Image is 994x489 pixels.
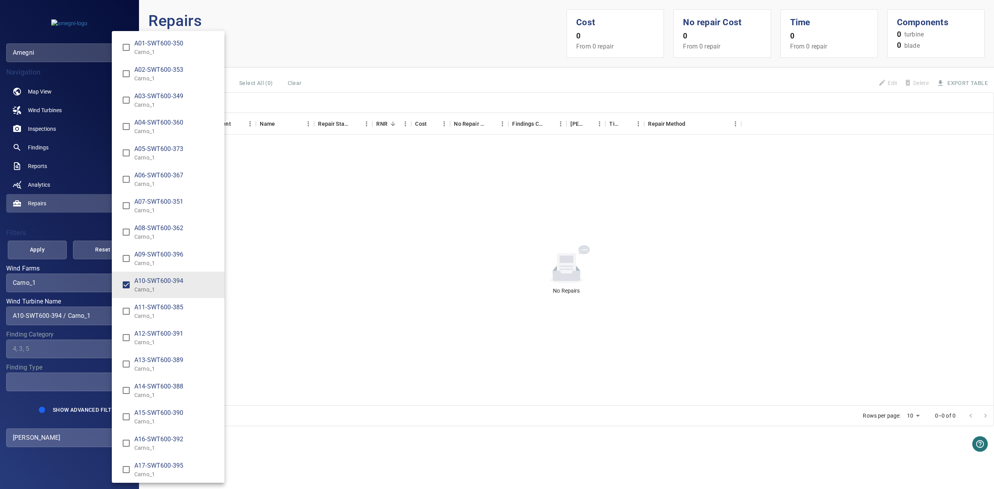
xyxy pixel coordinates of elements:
[118,329,134,346] span: A12-SWT600-391 / Carno_1 A12-SWT600-391 / Carno_1
[134,276,218,293] div: A10-SWT600-394 / Carno_1 A10-SWT600-394 / Carno_1
[134,303,218,312] span: A11-SWT600-385
[118,66,134,82] span: A02-SWT600-353 / Carno_1 A02-SWT600-353 / Carno_1
[134,127,218,135] p: Carno_1
[6,307,132,325] div: Wind Turbine Name
[118,118,134,135] span: A04-SWT600-360 / Carno_1 A04-SWT600-360 / Carno_1
[134,118,218,135] div: A04-SWT600-360 / Carno_1 A04-SWT600-360 / Carno_1
[118,435,134,451] span: A16-SWT600-392 / Carno_1 A16-SWT600-392 / Carno_1
[118,461,134,478] span: A17-SWT600-395 / Carno_1 A17-SWT600-395 / Carno_1
[134,75,218,82] p: Carno_1
[118,198,134,214] span: A07-SWT600-351 / Carno_1 A07-SWT600-351 / Carno_1
[118,92,134,108] span: A03-SWT600-349 / Carno_1 A03-SWT600-349 / Carno_1
[134,92,218,101] span: A03-SWT600-349
[118,171,134,187] span: A06-SWT600-367 / Carno_1 A06-SWT600-367 / Carno_1
[134,171,218,188] div: A06-SWT600-367 / Carno_1 A06-SWT600-367 / Carno_1
[134,312,218,320] p: Carno_1
[134,355,218,373] div: A13-SWT600-389 / Carno_1 A13-SWT600-389 / Carno_1
[134,444,218,452] p: Carno_1
[134,382,218,391] span: A14-SWT600-388
[118,356,134,372] span: A13-SWT600-389 / Carno_1 A13-SWT600-389 / Carno_1
[134,224,218,233] span: A08-SWT600-362
[118,409,134,425] span: A15-SWT600-390 / Carno_1 A15-SWT600-390 / Carno_1
[134,408,218,418] span: A15-SWT600-390
[134,391,218,399] p: Carno_1
[134,355,218,365] span: A13-SWT600-389
[134,338,218,346] p: Carno_1
[134,144,218,161] div: A05-SWT600-373 / Carno_1 A05-SWT600-373 / Carno_1
[134,329,218,338] span: A12-SWT600-391
[134,418,218,425] p: Carno_1
[134,250,218,259] span: A09-SWT600-396
[134,461,218,470] span: A17-SWT600-395
[134,382,218,399] div: A14-SWT600-388 / Carno_1 A14-SWT600-388 / Carno_1
[118,145,134,161] span: A05-SWT600-373 / Carno_1 A05-SWT600-373 / Carno_1
[134,470,218,478] p: Carno_1
[134,65,218,82] div: A02-SWT600-353 / Carno_1 A02-SWT600-353 / Carno_1
[118,250,134,267] span: A09-SWT600-396 / Carno_1 A09-SWT600-396 / Carno_1
[118,303,134,319] span: A11-SWT600-385 / Carno_1 A11-SWT600-385 / Carno_1
[134,171,218,180] span: A06-SWT600-367
[134,461,218,478] div: A17-SWT600-395 / Carno_1 A17-SWT600-395 / Carno_1
[134,250,218,267] div: A09-SWT600-396 / Carno_1 A09-SWT600-396 / Carno_1
[134,39,218,56] div: A01-SWT600-350 / Carno_1 A01-SWT600-350 / Carno_1
[118,382,134,399] span: A14-SWT600-388 / Carno_1 A14-SWT600-388 / Carno_1
[134,180,218,188] p: Carno_1
[134,101,218,109] p: Carno_1
[134,303,218,320] div: A11-SWT600-385 / Carno_1 A11-SWT600-385 / Carno_1
[134,435,218,452] div: A16-SWT600-392 / Carno_1 A16-SWT600-392 / Carno_1
[134,408,218,425] div: A15-SWT600-390 / Carno_1 A15-SWT600-390 / Carno_1
[134,39,218,48] span: A01-SWT600-350
[134,259,218,267] p: Carno_1
[134,144,218,154] span: A05-SWT600-373
[134,286,218,293] p: Carno_1
[118,39,134,55] span: A01-SWT600-350 / Carno_1 A01-SWT600-350 / Carno_1
[134,233,218,241] p: Carno_1
[134,48,218,56] p: Carno_1
[118,277,134,293] span: A10-SWT600-394 / Carno_1 A10-SWT600-394 / Carno_1
[134,197,218,214] div: A07-SWT600-351 / Carno_1 A07-SWT600-351 / Carno_1
[134,118,218,127] span: A04-SWT600-360
[134,224,218,241] div: A08-SWT600-362 / Carno_1 A08-SWT600-362 / Carno_1
[134,276,218,286] span: A10-SWT600-394
[118,224,134,240] span: A08-SWT600-362 / Carno_1 A08-SWT600-362 / Carno_1
[134,365,218,373] p: Carno_1
[134,435,218,444] span: A16-SWT600-392
[134,206,218,214] p: Carno_1
[134,197,218,206] span: A07-SWT600-351
[134,92,218,109] div: A03-SWT600-349 / Carno_1 A03-SWT600-349 / Carno_1
[134,65,218,75] span: A02-SWT600-353
[134,329,218,346] div: A12-SWT600-391 / Carno_1 A12-SWT600-391 / Carno_1
[134,154,218,161] p: Carno_1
